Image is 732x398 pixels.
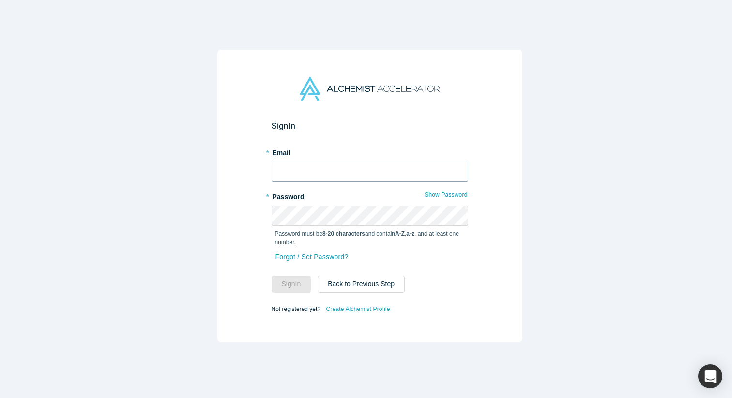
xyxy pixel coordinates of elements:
[300,77,439,101] img: Alchemist Accelerator Logo
[272,121,468,131] h2: Sign In
[424,189,468,201] button: Show Password
[275,249,349,265] a: Forgot / Set Password?
[272,305,320,312] span: Not registered yet?
[272,189,468,202] label: Password
[272,276,311,293] button: SignIn
[395,230,405,237] strong: A-Z
[406,230,414,237] strong: a-z
[318,276,405,293] button: Back to Previous Step
[275,229,465,247] p: Password must be and contain , , and at least one number.
[272,145,468,158] label: Email
[325,303,390,315] a: Create Alchemist Profile
[322,230,365,237] strong: 8-20 characters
